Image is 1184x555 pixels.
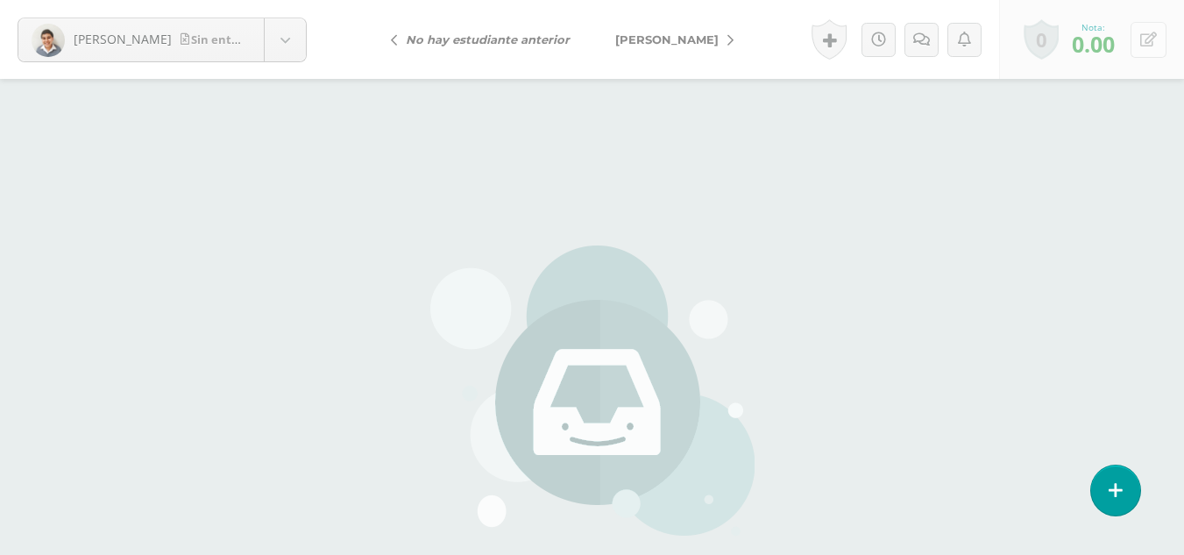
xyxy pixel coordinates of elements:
[74,31,172,47] span: [PERSON_NAME]
[406,32,570,46] i: No hay estudiante anterior
[430,245,755,544] img: stages.png
[1072,21,1115,33] div: Nota:
[32,24,65,57] img: 65c84be9debcea140de754349d2b6d6d.png
[1024,19,1059,60] a: 0
[592,18,748,60] a: [PERSON_NAME]
[615,32,719,46] span: [PERSON_NAME]
[18,18,306,61] a: [PERSON_NAME]Sin entrega
[377,18,592,60] a: No hay estudiante anterior
[1072,29,1115,59] span: 0.00
[181,32,257,47] span: Sin entrega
